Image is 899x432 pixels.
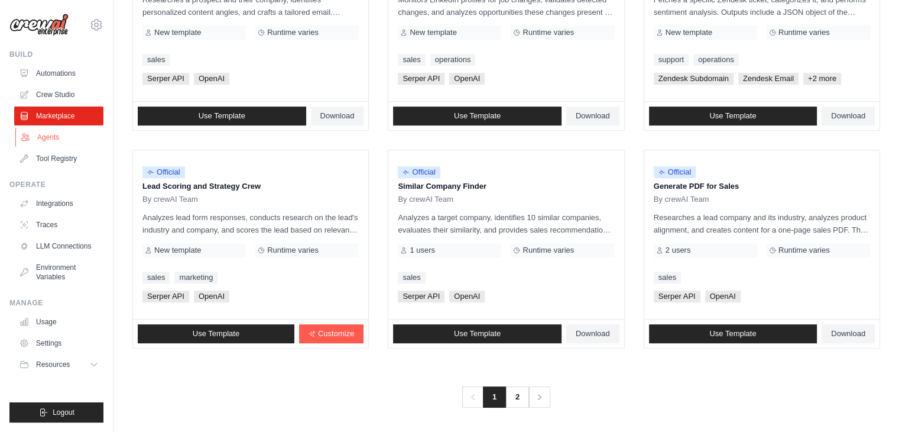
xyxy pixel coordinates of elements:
p: Researches a lead company and its industry, analyzes product alignment, and creates content for a... [654,211,870,236]
a: Download [566,324,619,343]
span: Serper API [398,291,444,302]
img: Logo [9,14,69,36]
div: Build [9,50,103,59]
a: Download [822,107,875,125]
p: Generate PDF for Sales [654,180,870,192]
span: Serper API [398,73,444,85]
a: Marketplace [14,107,103,125]
span: Download [320,111,355,121]
span: Use Template [709,329,756,338]
span: +2 more [803,73,841,85]
span: Download [831,111,865,121]
a: Use Template [138,107,306,125]
a: Use Template [393,107,562,125]
span: OpenAI [449,73,485,85]
span: Use Template [199,111,245,121]
span: Serper API [142,73,189,85]
span: OpenAI [705,291,741,302]
a: support [654,54,689,66]
button: Logout [9,402,103,423]
span: 1 [483,386,506,408]
a: Use Template [649,324,817,343]
div: Operate [9,180,103,189]
p: Lead Scoring and Strategy Crew [142,180,359,192]
p: Analyzes lead form responses, conducts research on the lead's industry and company, and scores th... [142,211,359,236]
span: Runtime varies [522,246,574,255]
a: LLM Connections [14,237,103,256]
a: Agents [15,128,105,147]
span: Download [576,111,610,121]
span: Official [398,166,440,178]
span: Use Template [454,329,501,338]
span: Zendesk Subdomain [654,73,734,85]
a: operations [430,54,476,66]
span: Serper API [654,291,700,302]
span: Use Template [454,111,501,121]
span: Resources [36,360,70,369]
span: OpenAI [449,291,485,302]
span: New template [410,28,456,37]
span: By crewAI Team [142,195,198,204]
span: Runtime varies [778,246,830,255]
a: sales [142,272,170,283]
span: 2 users [666,246,691,255]
a: Environment Variables [14,258,103,286]
a: Settings [14,334,103,353]
a: Customize [299,324,364,343]
span: Download [576,329,610,338]
span: New template [154,28,201,37]
nav: Pagination [462,386,550,408]
a: Use Template [393,324,562,343]
a: Use Template [649,107,817,125]
span: Runtime varies [267,28,319,37]
a: marketing [174,272,218,283]
a: sales [142,54,170,66]
a: Tool Registry [14,149,103,168]
a: Automations [14,64,103,83]
a: Download [311,107,364,125]
a: Download [822,324,875,343]
span: New template [666,28,712,37]
span: OpenAI [194,291,229,302]
a: operations [693,54,739,66]
span: Use Template [193,329,239,338]
span: Download [831,329,865,338]
div: Manage [9,298,103,308]
p: Analyzes a target company, identifies 10 similar companies, evaluates their similarity, and provi... [398,211,614,236]
span: By crewAI Team [398,195,453,204]
p: Similar Company Finder [398,180,614,192]
span: Runtime varies [778,28,830,37]
span: New template [154,246,201,255]
span: Serper API [142,291,189,302]
a: Usage [14,312,103,331]
a: Use Template [138,324,294,343]
a: Download [566,107,619,125]
a: sales [654,272,681,283]
span: Runtime varies [522,28,574,37]
span: Official [654,166,696,178]
a: Traces [14,215,103,234]
span: Runtime varies [267,246,319,255]
span: Customize [318,329,354,338]
a: sales [398,54,425,66]
a: Integrations [14,194,103,213]
a: 2 [505,386,529,408]
a: Crew Studio [14,85,103,104]
span: Zendesk Email [738,73,799,85]
a: sales [398,272,425,283]
span: OpenAI [194,73,229,85]
span: Logout [53,408,74,417]
span: Official [142,166,185,178]
span: By crewAI Team [654,195,709,204]
span: Use Template [709,111,756,121]
button: Resources [14,355,103,374]
span: 1 users [410,246,435,255]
